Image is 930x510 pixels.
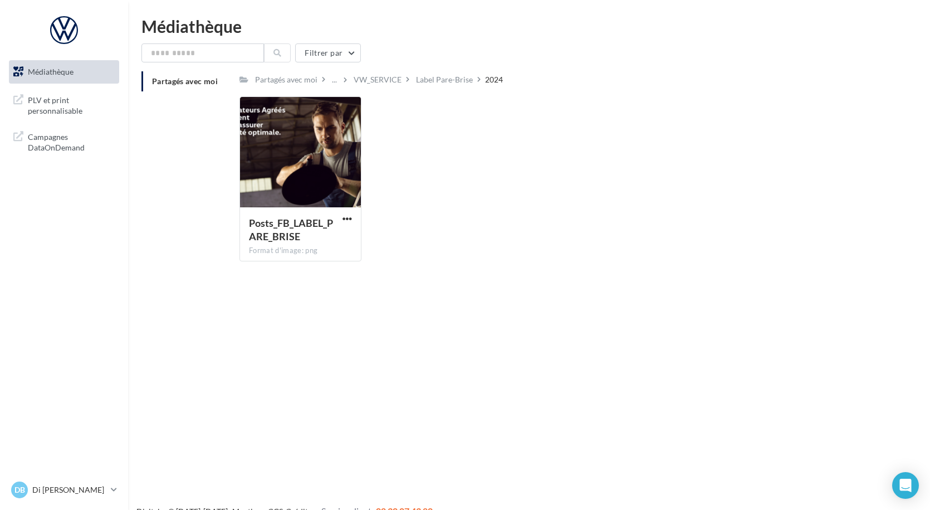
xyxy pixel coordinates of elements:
div: ... [330,72,339,88]
span: PLV et print personnalisable [28,93,115,116]
p: Di [PERSON_NAME] [32,484,106,496]
a: Médiathèque [7,60,121,84]
div: Label Pare-Brise [416,74,473,85]
div: Format d'image: png [249,246,352,256]
div: VW_SERVICE [354,74,402,85]
div: Médiathèque [141,18,917,35]
div: 2024 [485,74,503,85]
a: DB Di [PERSON_NAME] [9,479,119,501]
span: Médiathèque [28,67,74,76]
button: Filtrer par [295,43,361,62]
span: Posts_FB_LABEL_PARE_BRISE [249,217,333,242]
span: DB [14,484,25,496]
a: Campagnes DataOnDemand [7,125,121,158]
span: Partagés avec moi [152,76,218,86]
div: Partagés avec moi [255,74,317,85]
a: PLV et print personnalisable [7,88,121,121]
span: Campagnes DataOnDemand [28,129,115,153]
div: Open Intercom Messenger [892,472,919,499]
